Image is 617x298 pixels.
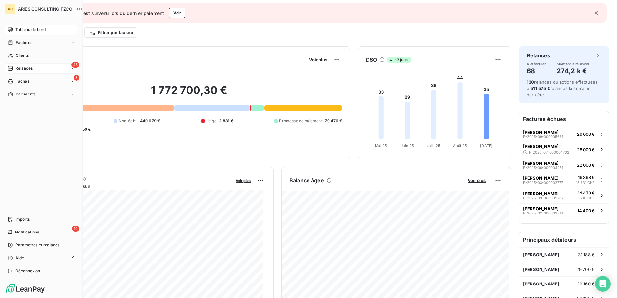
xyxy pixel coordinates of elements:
[523,175,559,181] span: [PERSON_NAME]
[577,147,595,152] span: 28 000 €
[119,118,137,124] span: Non-échu
[18,6,72,12] span: ARIES CONSULTING FZCO
[466,177,488,183] button: Voir plus
[557,66,590,76] h4: 274,2 k €
[576,180,595,185] span: 15 631 CHF
[206,118,217,124] span: Litige
[523,211,563,215] span: F-2025-02-000002313
[387,57,411,63] span: -9 jours
[519,127,609,141] button: [PERSON_NAME]F-2025-09-00000566129 000 €
[577,281,595,286] span: 29 160 €
[5,4,15,14] div: AC
[523,161,559,166] span: [PERSON_NAME]
[527,79,534,84] span: 130
[523,191,559,196] span: [PERSON_NAME]
[74,75,79,81] span: 3
[453,144,467,148] tspan: Août 25
[527,52,550,59] h6: Relances
[523,166,563,170] span: F-2025-06-000004251
[575,195,595,201] span: 13 500 CHF
[309,57,327,62] span: Voir plus
[15,229,39,235] span: Notifications
[84,27,137,38] button: Filtrer par facture
[519,203,609,217] button: [PERSON_NAME]F-2025-02-00000231314 400 €
[523,144,559,149] span: [PERSON_NAME]
[523,281,559,286] span: [PERSON_NAME]
[15,27,46,33] span: Tableau de bord
[169,8,185,18] button: Voir
[234,177,253,183] button: Voir plus
[595,276,611,292] div: Open Intercom Messenger
[480,144,492,148] tspan: [DATE]
[523,267,559,272] span: [PERSON_NAME]
[307,57,329,63] button: Voir plus
[527,62,546,66] span: À effectuer
[289,176,324,184] h6: Balance âgée
[279,118,322,124] span: Promesse de paiement
[15,65,33,71] span: Relances
[523,252,559,257] span: [PERSON_NAME]
[5,284,45,294] img: Logo LeanPay
[523,135,563,139] span: F-2025-09-000005661
[16,40,32,45] span: Factures
[15,216,30,222] span: Imports
[219,118,233,124] span: 2 881 €
[519,232,609,247] h6: Principaux débiteurs
[16,53,29,58] span: Clients
[15,268,40,274] span: Déconnexion
[523,206,559,211] span: [PERSON_NAME]
[140,118,160,124] span: 440 679 €
[523,196,564,200] span: F-2025-09-000005762
[16,91,35,97] span: Paiements
[54,10,164,16] span: Un problème est survenu lors du dernier paiement
[72,226,79,232] span: 10
[325,118,342,124] span: 79 476 €
[576,267,595,272] span: 29 700 €
[577,163,595,168] span: 22 000 €
[401,144,414,148] tspan: Juin 25
[577,208,595,213] span: 14 400 €
[523,181,563,184] span: F-2025-03-000002777
[15,242,59,248] span: Paramètres et réglages
[15,255,24,261] span: Aide
[557,62,590,66] span: Montant à relancer
[236,178,251,183] span: Voir plus
[527,66,546,76] h4: 68
[529,150,569,154] span: F-2025-07-000004702
[468,178,486,183] span: Voir plus
[578,190,595,195] span: 14 478 €
[519,141,609,158] button: [PERSON_NAME]F-2025-07-00000470228 000 €
[578,175,595,180] span: 16 368 €
[36,84,342,103] h2: 1 772 700,30 €
[531,86,550,91] span: 511 575 €
[523,130,559,135] span: [PERSON_NAME]
[519,188,609,204] button: [PERSON_NAME]F-2025-09-00000576214 478 €13 500 CHF
[519,158,609,172] button: [PERSON_NAME]F-2025-06-00000425122 000 €
[16,78,29,84] span: Tâches
[578,252,595,257] span: 31 188 €
[519,172,609,188] button: [PERSON_NAME]F-2025-03-00000277716 368 €15 631 CHF
[577,132,595,137] span: 29 000 €
[427,144,440,148] tspan: Juil. 25
[71,62,79,68] span: 45
[5,253,77,263] a: Aide
[375,144,387,148] tspan: Mai 25
[366,56,377,64] h6: DSO
[519,111,609,127] h6: Factures échues
[527,79,598,97] span: relances ou actions effectuées et relancés la semaine dernière.
[36,183,231,190] span: Chiffre d'affaires mensuel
